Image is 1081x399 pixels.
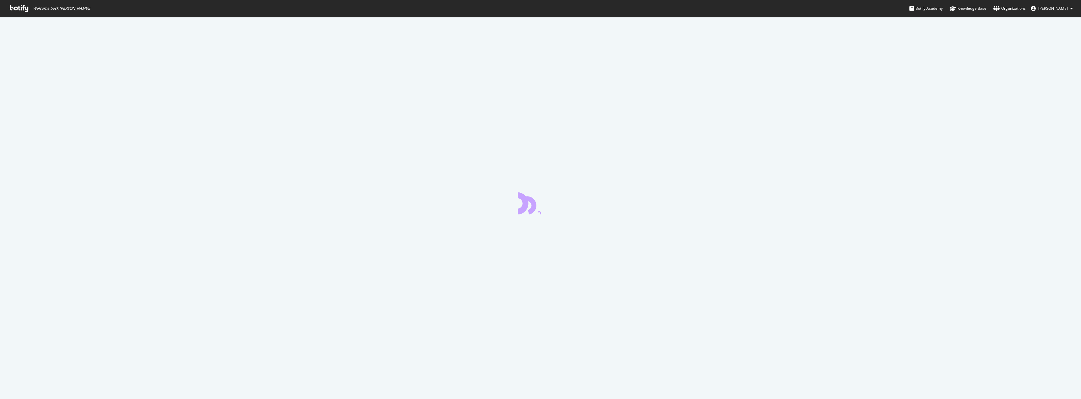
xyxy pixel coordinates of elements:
div: Knowledge Base [950,5,986,12]
span: Welcome back, [PERSON_NAME] ! [33,6,90,11]
div: animation [518,192,563,214]
span: ellen skog [1038,6,1068,11]
div: Botify Academy [909,5,943,12]
button: [PERSON_NAME] [1026,3,1078,13]
div: Organizations [993,5,1026,12]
